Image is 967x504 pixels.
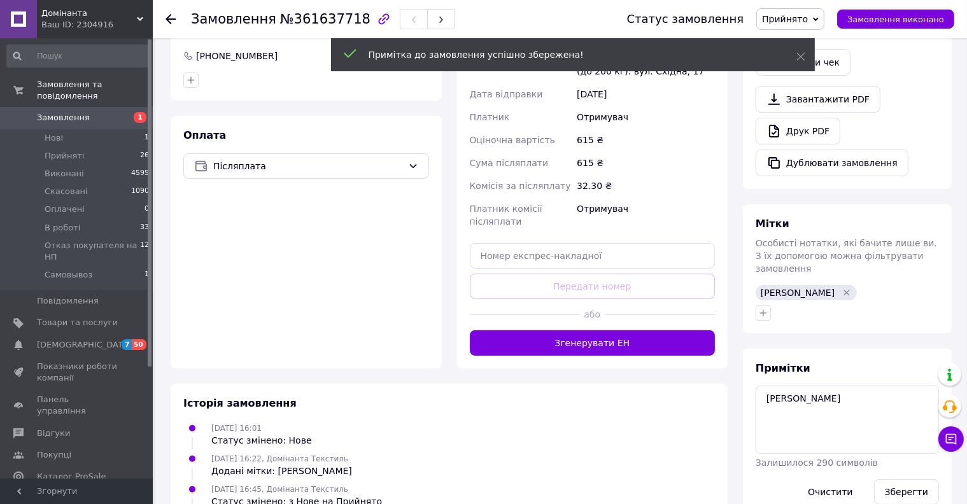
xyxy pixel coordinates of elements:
span: 4595 [131,168,149,179]
span: Залишилося 290 символів [756,458,878,468]
span: Домінанта [41,8,137,19]
span: 50 [132,339,146,350]
span: Мітки [756,218,789,230]
span: 33 [140,222,149,234]
button: Дублювати замовлення [756,150,908,176]
span: Дата відправки [470,89,543,99]
span: Повідомлення [37,295,99,307]
span: В роботі [45,222,80,234]
input: Пошук [6,45,150,67]
span: Замовлення [191,11,276,27]
span: 1 [134,112,146,123]
textarea: [PERSON_NAME] [756,386,939,453]
span: Оціночна вартість [470,135,555,145]
span: 7 [122,339,132,350]
span: 12 [140,240,149,263]
div: Примітка до замовлення успішно збережена! [369,48,765,61]
span: 26 [140,150,149,162]
span: Післяплата [213,159,403,173]
span: Товари та послуги [37,317,118,328]
span: [DEMOGRAPHIC_DATA] [37,339,131,351]
div: 615 ₴ [574,129,717,151]
span: Прийняті [45,150,84,162]
div: 615 ₴ [574,151,717,174]
div: Додані мітки: [PERSON_NAME] [211,465,352,477]
span: Замовлення [37,112,90,123]
div: 32.30 ₴ [574,174,717,197]
div: [DATE] [574,83,717,106]
span: Комісія за післяплату [470,181,571,191]
span: Платник комісії післяплати [470,204,542,227]
span: Прийнято [762,14,808,24]
span: Замовлення виконано [847,15,944,24]
span: Каталог ProSale [37,471,106,482]
span: Самовывоз [45,269,92,281]
span: Платник [470,112,510,122]
svg: Видалити мітку [842,288,852,298]
div: Статус замовлення [627,13,744,25]
a: Друк PDF [756,118,840,144]
span: Нові [45,132,63,144]
span: 1 [145,132,149,144]
a: Завантажити PDF [756,86,880,113]
div: Статус змінено: Нове [211,434,312,447]
div: Отримувач [574,106,717,129]
span: №361637718 [280,11,371,27]
span: Замовлення та повідомлення [37,79,153,102]
span: Відгуки [37,428,70,439]
div: Повернутися назад [166,13,176,25]
span: Примітки [756,362,810,374]
span: Виконані [45,168,84,179]
span: 0 [145,204,149,215]
span: Сума післяплати [470,158,549,168]
div: Ваш ID: 2304916 [41,19,153,31]
span: або [580,308,605,321]
span: Особисті нотатки, які бачите лише ви. З їх допомогою можна фільтрувати замовлення [756,238,937,274]
span: Отказ покупателя на НП [45,240,140,263]
div: [PHONE_NUMBER] [195,50,279,62]
span: [DATE] 16:22, Домінанта Текстиль [211,454,348,463]
div: Отримувач [574,197,717,233]
span: 1090 [131,186,149,197]
button: Замовлення виконано [837,10,954,29]
button: Чат з покупцем [938,426,964,452]
span: Скасовані [45,186,88,197]
input: Номер експрес-накладної [470,243,716,269]
span: [DATE] 16:45, Домінанта Текстиль [211,485,348,494]
span: Оплачені [45,204,85,215]
span: Історія замовлення [183,397,297,409]
span: Покупці [37,449,71,461]
span: Показники роботи компанії [37,361,118,384]
span: 1 [145,269,149,281]
span: [PERSON_NAME] [761,288,835,298]
button: Згенерувати ЕН [470,330,716,356]
span: Оплата [183,129,226,141]
span: [DATE] 16:01 [211,424,262,433]
span: Панель управління [37,394,118,417]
